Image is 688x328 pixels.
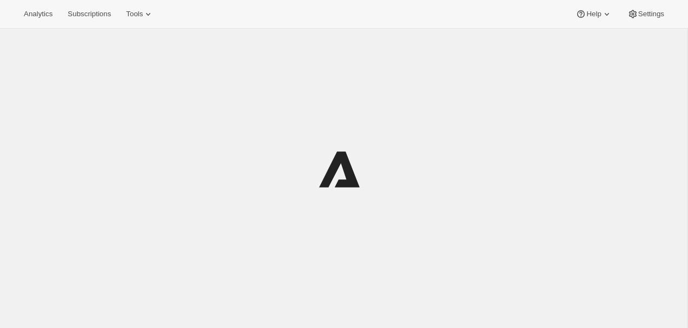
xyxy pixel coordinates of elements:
[586,10,601,18] span: Help
[24,10,52,18] span: Analytics
[126,10,143,18] span: Tools
[569,6,618,22] button: Help
[120,6,160,22] button: Tools
[68,10,111,18] span: Subscriptions
[638,10,664,18] span: Settings
[621,6,671,22] button: Settings
[17,6,59,22] button: Analytics
[61,6,117,22] button: Subscriptions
